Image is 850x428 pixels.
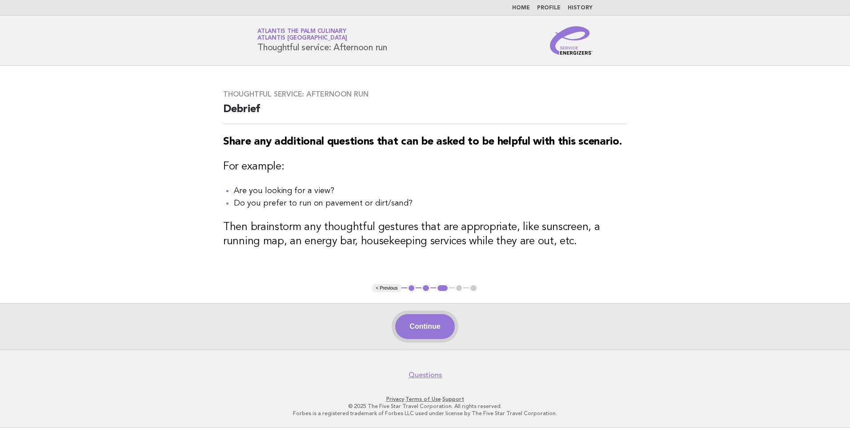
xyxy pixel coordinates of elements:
[409,371,442,380] a: Questions
[386,396,404,402] a: Privacy
[234,197,627,210] li: Do you prefer to run on pavement or dirt/sand?
[234,185,627,197] li: Are you looking for a view?
[442,396,464,402] a: Support
[223,102,627,124] h2: Debrief
[257,36,347,41] span: Atlantis [GEOGRAPHIC_DATA]
[537,5,561,11] a: Profile
[153,410,697,417] p: Forbes is a registered trademark of Forbes LLC used under license by The Five Star Travel Corpora...
[568,5,593,11] a: History
[395,314,454,339] button: Continue
[405,396,441,402] a: Terms of Use
[550,26,593,55] img: Service Energizers
[257,28,347,41] a: Atlantis The Palm CulinaryAtlantis [GEOGRAPHIC_DATA]
[153,403,697,410] p: © 2025 The Five Star Travel Corporation. All rights reserved.
[223,90,627,99] h3: Thoughtful service: Afternoon run
[512,5,530,11] a: Home
[223,220,627,249] h3: Then brainstorm any thoughtful gestures that are appropriate, like sunscreen, a running map, an e...
[257,29,387,52] h1: Thoughtful service: Afternoon run
[436,284,449,293] button: 3
[407,284,416,293] button: 1
[153,396,697,403] p: · ·
[372,284,401,293] button: < Previous
[421,284,430,293] button: 2
[223,137,621,147] strong: Share any additional questions that can be asked to be helpful with this scenario.
[223,160,627,174] h3: For example:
